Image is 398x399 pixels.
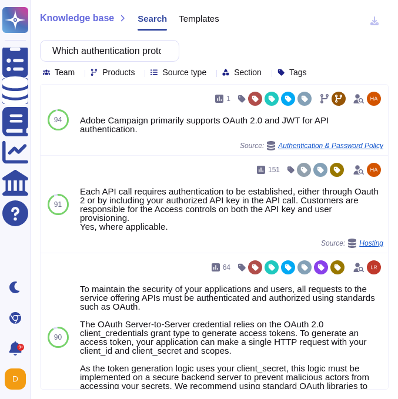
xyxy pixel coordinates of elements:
div: To maintain the security of your applications and users, all requests to the service offering API... [80,284,383,399]
span: Tags [289,68,307,76]
span: Products [102,68,135,76]
img: user [367,260,381,274]
span: Team [55,68,75,76]
span: Source type [162,68,206,76]
span: Source: [321,239,383,248]
span: 91 [54,201,62,208]
img: user [5,368,26,390]
span: Authentication & Password Policy [278,142,383,149]
span: 151 [268,166,280,173]
span: 64 [223,264,230,271]
div: Each API call requires authentication to be established, either through Oauth 2 or by including y... [80,187,383,231]
span: Knowledge base [40,14,114,23]
span: 94 [54,116,62,123]
div: 9+ [17,344,24,351]
span: 90 [54,334,62,341]
img: user [367,163,381,177]
input: Search a question or template... [46,41,167,61]
span: 1 [226,95,230,102]
span: Section [234,68,262,76]
span: Source: [240,141,383,150]
span: Hosting [359,240,383,247]
span: Search [138,14,167,23]
button: user [2,366,34,392]
div: Adobe Campaign primarily supports OAuth 2.0 and JWT for API authentication. [80,116,383,133]
img: user [367,92,381,106]
span: Templates [179,14,219,23]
